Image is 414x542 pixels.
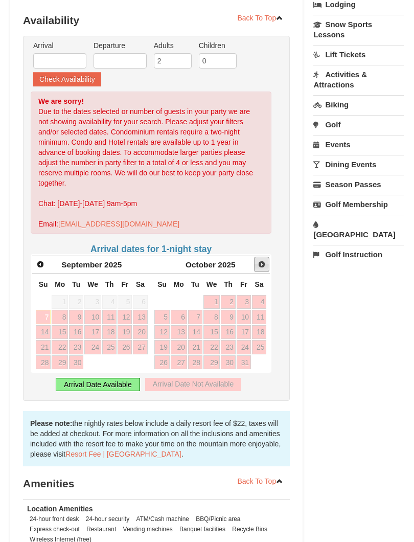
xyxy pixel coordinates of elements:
span: Friday [240,280,247,288]
span: 2 [69,295,83,309]
span: Sunday [39,280,48,288]
span: Saturday [255,280,264,288]
a: 29 [52,355,68,370]
li: 24-hour front desk [27,514,82,524]
a: 2 [221,295,235,309]
a: 18 [252,325,266,340]
a: 28 [188,355,202,370]
div: Arrival Date Not Available [145,378,241,391]
a: Back To Top [231,10,290,26]
span: Monday [55,280,65,288]
label: Children [199,40,237,51]
a: 21 [36,340,51,354]
a: 22 [52,340,68,354]
a: 15 [52,325,68,340]
a: 7 [36,310,51,324]
div: Arrival Date Available [56,378,140,391]
a: 24 [237,340,251,354]
span: Thursday [224,280,233,288]
a: 19 [154,340,169,354]
a: 30 [69,355,83,370]
a: 16 [221,325,235,340]
span: September [61,260,102,269]
a: 10 [237,310,251,324]
a: Golf Instruction [313,245,404,264]
a: 12 [154,325,169,340]
a: 16 [69,325,83,340]
li: Recycle Bins [229,524,270,534]
a: Golf Membership [313,195,404,214]
a: 31 [237,355,251,370]
li: 24-hour security [83,514,132,524]
a: 5 [154,310,169,324]
a: 21 [188,340,202,354]
label: Arrival [33,40,86,51]
a: 25 [102,340,117,354]
a: 14 [188,325,202,340]
a: 24 [84,340,101,354]
a: Dining Events [313,155,404,174]
button: Check Availability [33,72,101,86]
a: 22 [203,340,220,354]
a: 30 [221,355,235,370]
a: 17 [237,325,251,340]
a: 11 [252,310,266,324]
label: Departure [94,40,147,51]
a: 27 [133,340,147,354]
li: Restaurant [84,524,119,534]
a: Season Passes [313,175,404,194]
a: Biking [313,95,404,114]
a: 9 [69,310,83,324]
span: Tuesday [72,280,80,288]
strong: Location Amenities [27,505,93,513]
span: 5 [118,295,132,309]
span: Tuesday [191,280,199,288]
a: 1 [203,295,220,309]
strong: Please note: [30,419,72,427]
a: 6 [171,310,187,324]
span: Thursday [105,280,114,288]
span: October [186,260,216,269]
a: 18 [102,325,117,340]
a: 9 [221,310,235,324]
a: 20 [133,325,147,340]
a: Snow Sports Lessons [313,15,404,44]
a: Lift Tickets [313,45,404,64]
a: Resort Fee | [GEOGRAPHIC_DATA] [65,450,181,458]
a: 10 [84,310,101,324]
a: Back To Top [231,473,290,489]
li: Banquet facilities [177,524,228,534]
li: Express check-out [27,524,82,534]
a: 19 [118,325,132,340]
span: Saturday [136,280,145,288]
a: 20 [171,340,187,354]
a: [EMAIL_ADDRESS][DOMAIN_NAME] [58,220,179,228]
span: 6 [133,295,147,309]
span: 2025 [218,260,235,269]
li: Vending machines [121,524,175,534]
h3: Availability [23,10,290,31]
label: Adults [154,40,192,51]
a: 15 [203,325,220,340]
a: 23 [221,340,235,354]
a: 23 [69,340,83,354]
span: Wednesday [87,280,98,288]
a: 14 [36,325,51,340]
a: 7 [188,310,202,324]
a: 11 [102,310,117,324]
span: 1 [52,295,68,309]
a: 26 [154,355,169,370]
a: 25 [252,340,266,354]
a: 26 [118,340,132,354]
span: Prev [36,260,44,268]
a: 13 [133,310,147,324]
span: Sunday [157,280,167,288]
a: Events [313,135,404,154]
a: 29 [203,355,220,370]
span: 3 [84,295,101,309]
a: 17 [84,325,101,340]
li: ATM/Cash machine [133,514,192,524]
a: 8 [52,310,68,324]
a: Activities & Attractions [313,65,404,94]
li: BBQ/Picnic area [193,514,243,524]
